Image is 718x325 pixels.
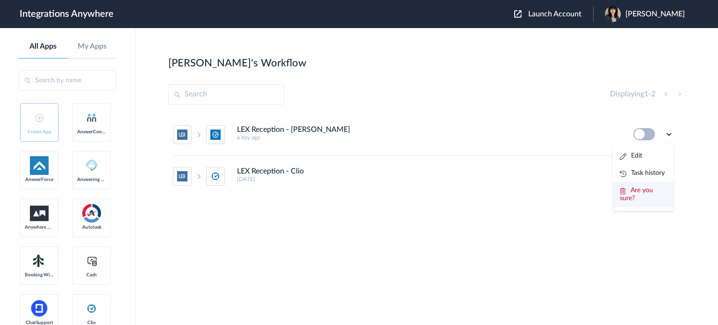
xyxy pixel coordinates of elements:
h4: LEX Reception - [PERSON_NAME] [237,125,350,134]
img: clio-logo.svg [86,303,97,314]
span: Answering Service [77,177,106,182]
a: Task history [620,170,665,176]
h4: LEX Reception - Clio [237,167,304,176]
span: Are you sure? [620,187,653,202]
button: Launch Account [514,10,593,19]
img: Answering_service.png [82,156,101,175]
img: launch-acct-icon.svg [514,10,522,18]
h5: [DATE] [237,176,621,182]
img: autotask.png [82,204,101,223]
span: Create App [25,129,54,135]
img: Setmore_Logo.svg [30,253,49,269]
input: Search [168,84,284,105]
span: [PERSON_NAME] [625,10,685,19]
a: All Apps [19,42,68,51]
img: aww.png [30,206,49,221]
span: Launch Account [528,10,582,18]
span: AnswerConnect [77,129,106,135]
img: cash-logo.svg [86,255,98,267]
span: Cash [77,272,106,278]
h5: a day ago [237,134,621,141]
a: My Apps [68,42,117,51]
span: 1 [644,90,648,98]
a: Edit [620,152,642,159]
span: AnswerForce [25,177,54,182]
img: 01e336e8-4af8-4f49-ae6e-77b2ced63912.jpeg [605,6,621,22]
img: af-app-logo.svg [30,156,49,175]
h1: Integrations Anywhere [20,8,114,20]
input: Search by name [19,70,116,91]
h4: Displaying - [610,90,655,99]
span: Anywhere Works [25,224,54,230]
h2: [PERSON_NAME]'s Workflow [168,57,306,69]
span: Booking Widget [25,272,54,278]
span: Autotask [77,224,106,230]
img: add-icon.svg [35,114,43,122]
span: 2 [651,90,655,98]
img: answerconnect-logo.svg [86,112,97,123]
img: chatsupport-icon.svg [30,299,49,318]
